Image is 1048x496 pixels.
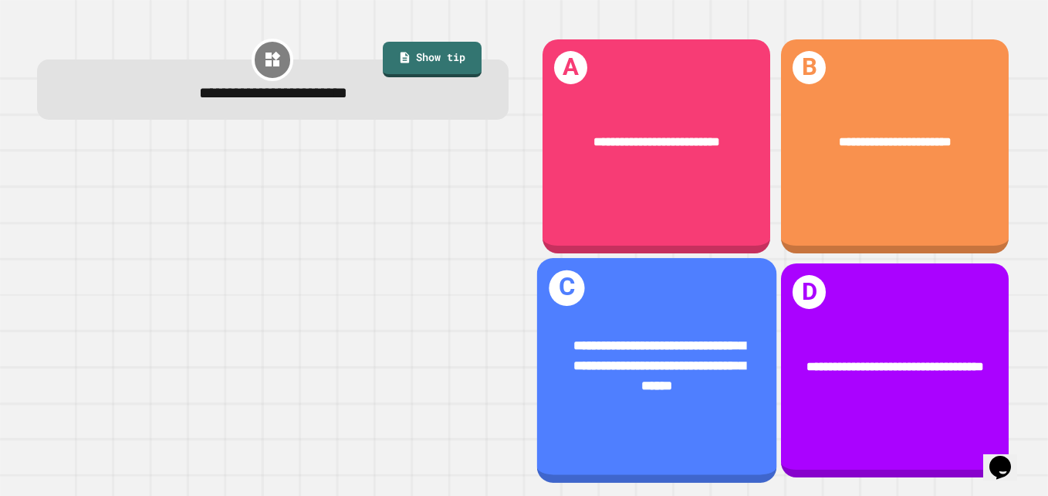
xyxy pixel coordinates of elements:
h1: C [549,270,584,306]
a: Show tip [383,42,482,77]
h1: A [554,51,588,85]
h1: B [793,51,827,85]
h1: D [793,275,827,309]
iframe: chat widget [983,434,1033,481]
